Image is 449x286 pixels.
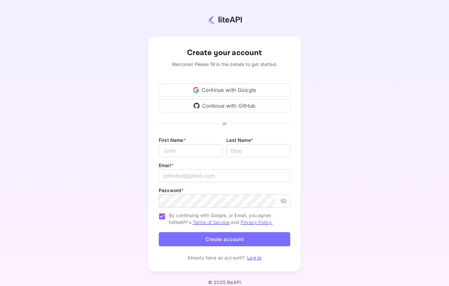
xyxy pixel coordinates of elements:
[193,219,229,225] a: Terms of Service
[159,187,183,193] label: Password
[208,279,241,285] p: © 2025 liteAPI
[247,255,262,260] a: Log in
[159,83,290,97] div: Continue with Google
[169,212,285,226] span: By continuing with Google, or Email, you agree to liteAPI's and
[241,219,272,225] a: Privacy Policy.
[159,163,173,168] label: Email
[159,137,186,143] label: First Name
[159,99,290,112] div: Continue with GitHub
[278,195,290,207] button: toggle password visibility
[159,61,290,68] div: Welcome! Please fill in the details to get started.
[207,15,242,24] img: liteapi
[159,47,290,59] div: Create your account
[159,232,290,246] button: Create account
[159,169,290,182] input: johndoe@gmail.com
[187,254,245,261] p: Already have an account?
[159,144,223,157] input: John
[226,144,290,157] input: Doe
[226,137,253,143] label: Last Name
